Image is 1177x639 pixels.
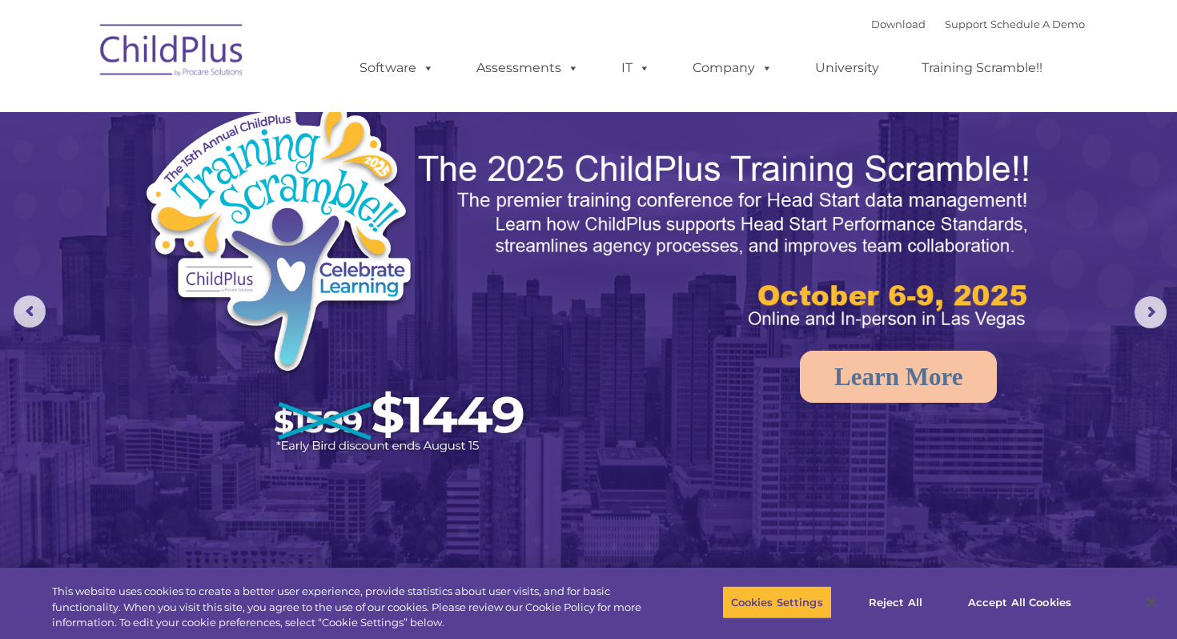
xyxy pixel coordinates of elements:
a: Learn More [800,351,997,403]
span: Last name [223,106,271,118]
button: Accept All Cookies [959,585,1080,619]
a: Software [343,52,450,84]
a: Training Scramble!! [906,52,1058,84]
a: Schedule A Demo [990,18,1085,30]
a: Assessments [460,52,595,84]
button: Reject All [846,585,946,619]
button: Cookies Settings [722,585,832,619]
span: Phone number [223,171,291,183]
a: University [799,52,895,84]
button: Close [1134,585,1169,620]
a: Company [677,52,789,84]
a: Download [871,18,926,30]
font: | [871,18,1085,30]
img: ChildPlus by Procare Solutions [92,13,252,93]
div: This website uses cookies to create a better user experience, provide statistics about user visit... [52,584,648,631]
a: IT [605,52,666,84]
a: Support [945,18,987,30]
